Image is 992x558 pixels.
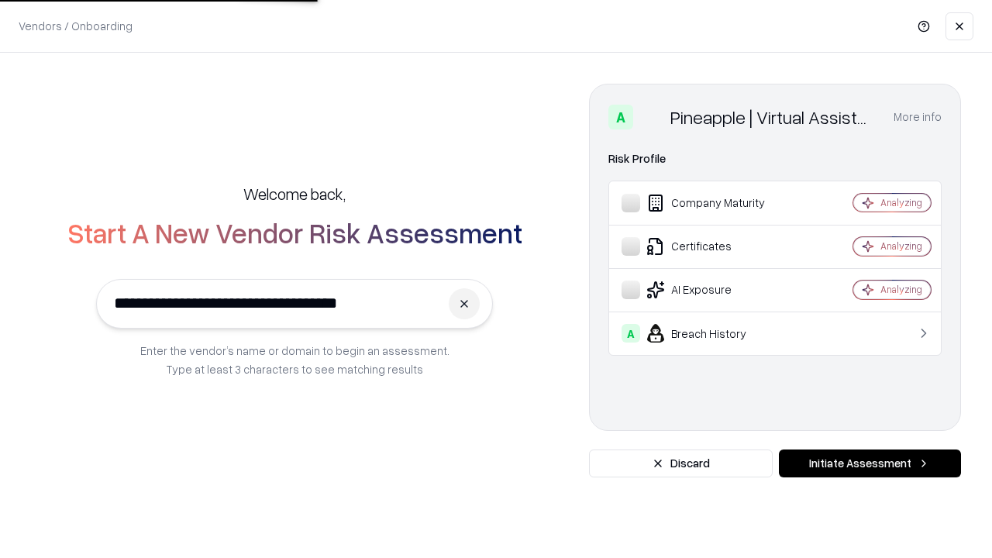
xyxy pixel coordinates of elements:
[19,18,133,34] p: Vendors / Onboarding
[608,150,942,168] div: Risk Profile
[622,237,807,256] div: Certificates
[880,196,922,209] div: Analyzing
[67,217,522,248] h2: Start A New Vendor Risk Assessment
[779,449,961,477] button: Initiate Assessment
[639,105,664,129] img: Pineapple | Virtual Assistant Agency
[894,103,942,131] button: More info
[622,324,807,343] div: Breach History
[880,239,922,253] div: Analyzing
[622,324,640,343] div: A
[622,194,807,212] div: Company Maturity
[880,283,922,296] div: Analyzing
[608,105,633,129] div: A
[670,105,875,129] div: Pineapple | Virtual Assistant Agency
[140,341,449,378] p: Enter the vendor’s name or domain to begin an assessment. Type at least 3 characters to see match...
[622,281,807,299] div: AI Exposure
[243,183,346,205] h5: Welcome back,
[589,449,773,477] button: Discard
